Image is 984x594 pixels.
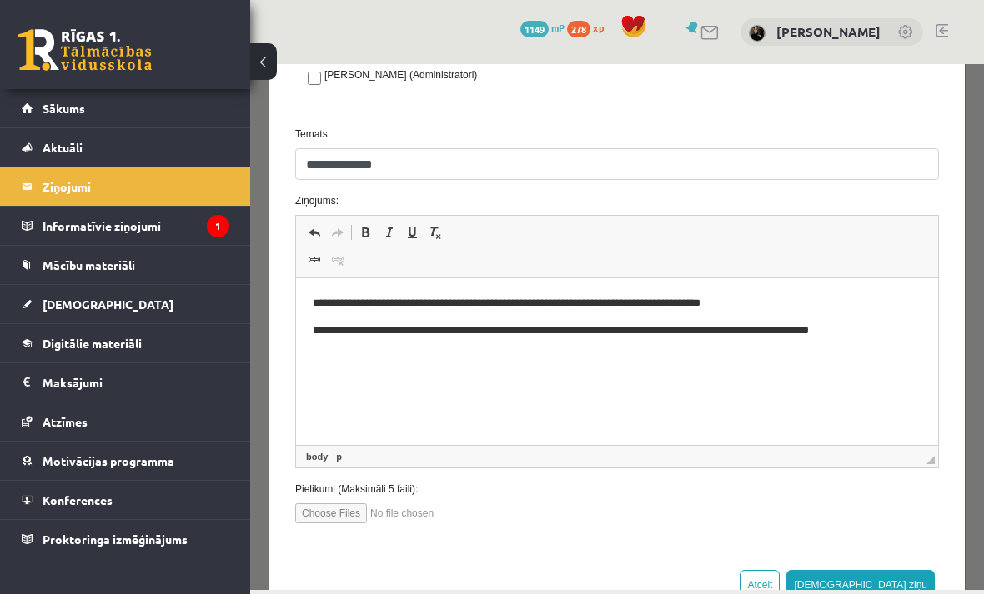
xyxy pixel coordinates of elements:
span: Sākums [43,101,85,116]
span: 1149 [520,21,549,37]
span: xp [593,21,604,34]
iframe: Визуальный текстовый редактор, wiswyg-editor-47024925051960-1757183701-679 [46,214,688,381]
legend: Maksājumi [43,363,229,402]
a: Proktoringa izmēģinājums [22,520,229,558]
a: Sākums [22,89,229,127]
a: Убрать форматирование [173,157,197,179]
a: [DEMOGRAPHIC_DATA] [22,285,229,323]
span: Mācību materiāli [43,257,135,272]
a: Informatīvie ziņojumi1 [22,207,229,245]
span: 278 [567,21,590,37]
label: [PERSON_NAME] (Administratori) [74,3,227,18]
a: Atzīmes [22,402,229,441]
a: Убрать ссылку [76,185,99,207]
legend: Informatīvie ziņojumi [43,207,229,245]
a: Ziņojumi [22,167,229,206]
label: Ziņojums: [33,129,701,144]
a: Курсив (⌘+I) [127,157,150,179]
span: Konferences [43,492,113,507]
a: 1149 mP [520,21,565,34]
span: mP [551,21,565,34]
label: Temats: [33,62,701,77]
span: Proktoringa izmēģinājums [43,532,188,547]
span: [DEMOGRAPHIC_DATA] [43,297,173,312]
a: Aktuāli [22,128,229,167]
a: Отменить (⌘+Z) [53,157,76,179]
legend: Ziņojumi [43,167,229,206]
label: Pielikumi (Maksimāli 5 faili): [33,417,701,432]
a: [PERSON_NAME] [776,23,881,40]
a: Motivācijas programma [22,442,229,480]
a: Повторить (⌘+Y) [76,157,99,179]
span: Atzīmes [43,414,88,429]
a: Элемент body [53,385,81,400]
i: 1 [207,215,229,237]
span: Digitālie materiāli [43,336,142,351]
a: Подчеркнутый (⌘+U) [150,157,173,179]
span: Motivācijas programma [43,453,174,468]
a: Mācību materiāli [22,246,229,284]
a: Digitālie materiāli [22,324,229,362]
a: Konferences [22,481,229,519]
a: Элемент p [83,385,95,400]
a: Maksājumi [22,363,229,402]
button: [DEMOGRAPHIC_DATA] ziņu [536,506,685,536]
button: Atcelt [489,506,530,536]
img: Madara Andersone [749,25,766,42]
a: Вставить/Редактировать ссылку (⌘+K) [53,185,76,207]
span: Aktuāli [43,140,83,155]
a: Полужирный (⌘+B) [103,157,127,179]
a: 278 xp [567,21,612,34]
span: Перетащите для изменения размера [676,392,685,400]
a: Rīgas 1. Tālmācības vidusskola [18,29,152,71]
